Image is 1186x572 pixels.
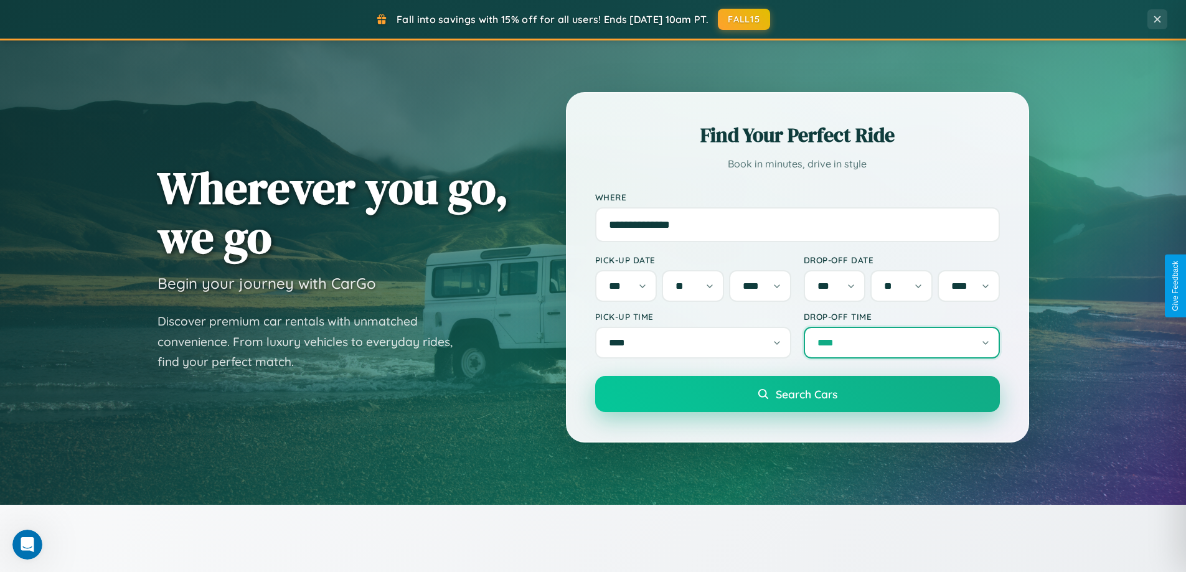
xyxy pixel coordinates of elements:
[804,311,1000,322] label: Drop-off Time
[776,387,837,401] span: Search Cars
[397,13,708,26] span: Fall into savings with 15% off for all users! Ends [DATE] 10am PT.
[595,376,1000,412] button: Search Cars
[158,311,469,372] p: Discover premium car rentals with unmatched convenience. From luxury vehicles to everyday rides, ...
[595,311,791,322] label: Pick-up Time
[595,121,1000,149] h2: Find Your Perfect Ride
[595,255,791,265] label: Pick-up Date
[595,155,1000,173] p: Book in minutes, drive in style
[595,192,1000,202] label: Where
[718,9,770,30] button: FALL15
[158,163,509,261] h1: Wherever you go, we go
[158,274,376,293] h3: Begin your journey with CarGo
[1171,261,1180,311] div: Give Feedback
[12,530,42,560] iframe: Intercom live chat
[804,255,1000,265] label: Drop-off Date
